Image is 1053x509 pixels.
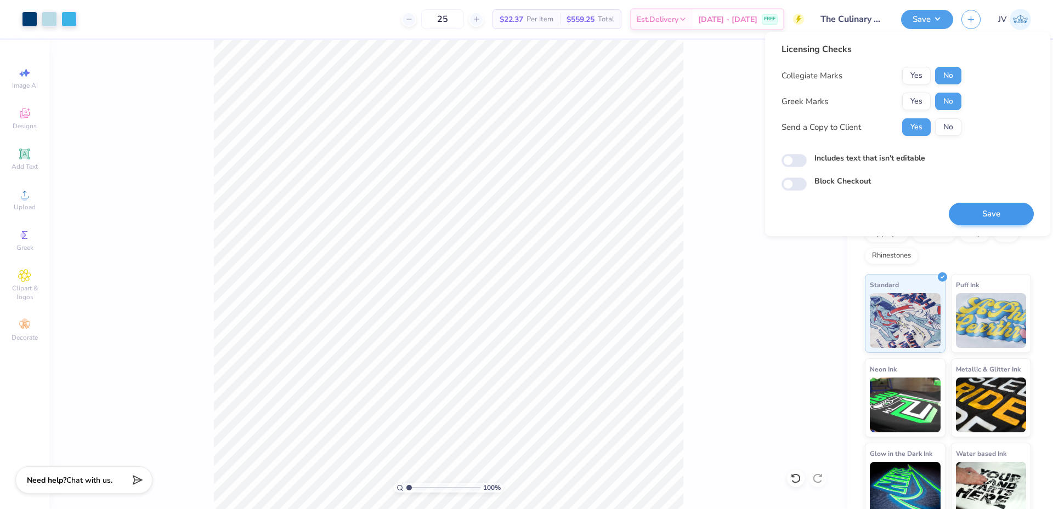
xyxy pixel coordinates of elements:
span: Total [598,14,614,25]
button: Save [901,10,953,29]
button: No [935,93,961,110]
a: JV [998,9,1031,30]
span: [DATE] - [DATE] [698,14,757,25]
button: Yes [902,67,931,84]
span: Puff Ink [956,279,979,290]
span: Add Text [12,162,38,171]
div: Collegiate Marks [782,70,842,82]
button: No [935,118,961,136]
span: Designs [13,122,37,130]
span: $22.37 [500,14,523,25]
span: 100 % [483,483,501,493]
span: Water based Ink [956,448,1006,459]
img: Jo Vincent [1010,9,1031,30]
span: Decorate [12,333,38,342]
button: Yes [902,93,931,110]
div: Greek Marks [782,95,828,108]
button: Save [949,203,1034,225]
span: Glow in the Dark Ink [870,448,932,459]
span: $559.25 [567,14,595,25]
img: Puff Ink [956,293,1027,348]
input: Untitled Design [812,8,893,30]
span: Standard [870,279,899,290]
span: JV [998,13,1007,26]
span: Metallic & Glitter Ink [956,363,1021,375]
button: Yes [902,118,931,136]
span: Clipart & logos [5,284,44,301]
img: Neon Ink [870,378,941,432]
span: FREE [764,15,775,23]
label: Block Checkout [814,175,871,187]
input: – – [421,9,464,29]
span: Per Item [526,14,553,25]
div: Send a Copy to Client [782,121,861,134]
span: Image AI [12,81,38,90]
div: Licensing Checks [782,43,961,56]
label: Includes text that isn't editable [814,152,925,164]
span: Est. Delivery [637,14,678,25]
span: Neon Ink [870,363,897,375]
strong: Need help? [27,475,66,485]
span: Chat with us. [66,475,112,485]
img: Standard [870,293,941,348]
span: Upload [14,203,36,211]
div: Rhinestones [865,248,918,264]
img: Metallic & Glitter Ink [956,378,1027,432]
span: Greek [16,243,33,252]
button: No [935,67,961,84]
